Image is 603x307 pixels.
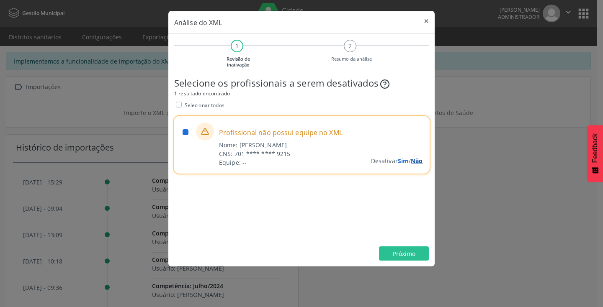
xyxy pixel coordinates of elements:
span: Selecionar todos [185,102,224,109]
span: 2 [348,41,352,50]
button: Feedback - Mostrar pesquisa [587,125,603,182]
button: Close [418,11,435,31]
small: Resumo da análise [331,56,372,62]
span: Análise do XML [174,18,222,27]
span: Profissional não possui equipe no XML [219,128,423,138]
span: 1 [235,41,239,50]
span: Sim [398,157,409,165]
span: Desativar / [371,156,423,165]
div: 1 resultado encontrado [174,90,429,97]
div: Nome: [PERSON_NAME] [219,141,371,149]
div: Equipe: -- [219,158,371,167]
button: Próximo [379,246,429,261]
div: Selecione os profissionais a serem desativados [174,76,429,90]
small: Revisão de inativação [227,56,250,68]
span: Não [411,157,423,165]
span: Feedback [591,133,599,163]
span: Próximo [393,250,415,258]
